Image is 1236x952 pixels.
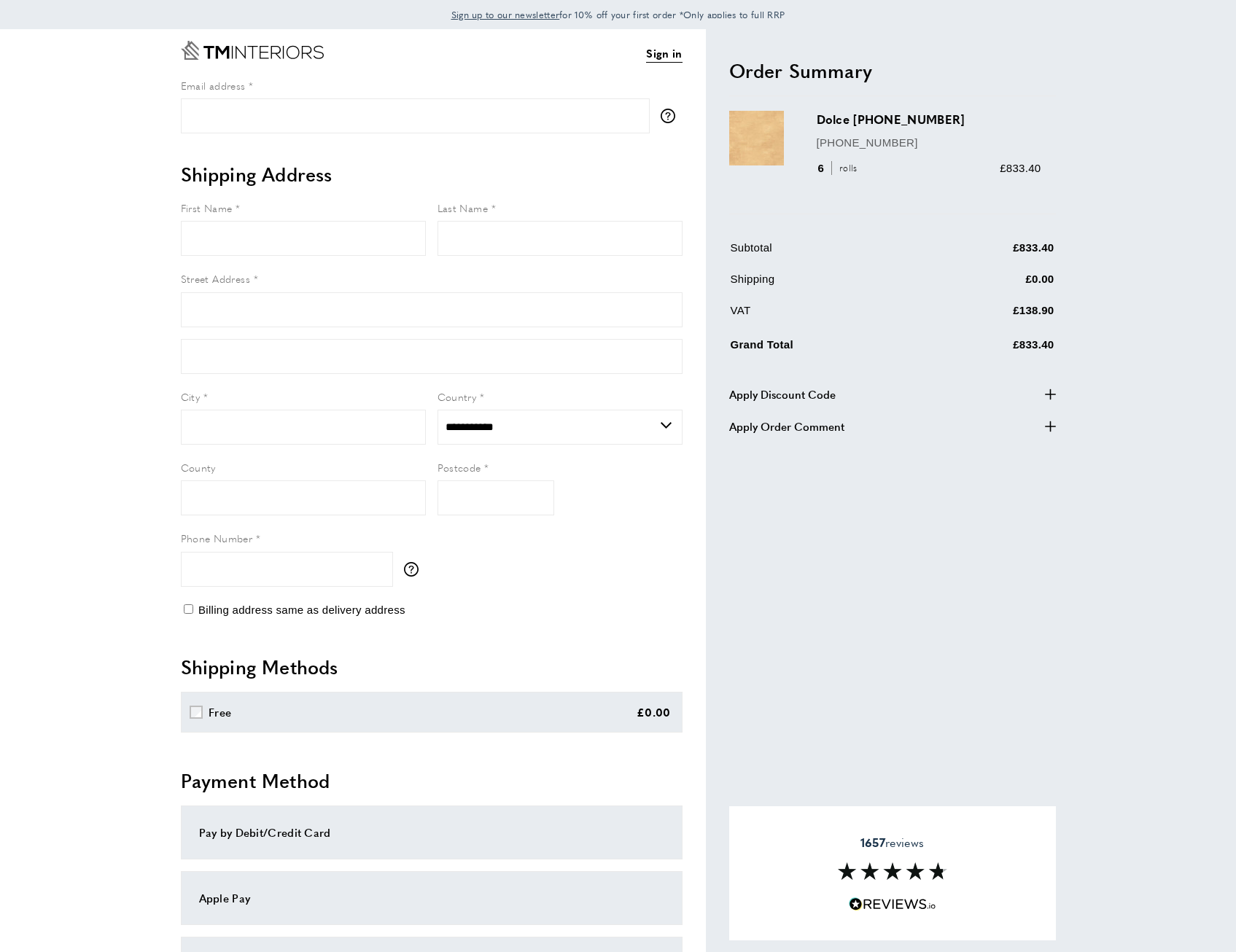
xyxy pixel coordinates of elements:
span: for 10% off your first order *Only applies to full RRP [451,8,785,21]
td: £138.90 [927,302,1054,330]
strong: 1657 [860,834,885,851]
span: reviews [860,835,924,850]
span: City [181,389,201,404]
span: Apply Order Comment [729,418,844,435]
td: £833.40 [927,333,1054,364]
button: More information [661,109,683,123]
td: £833.40 [927,239,1054,268]
div: Apple Pay [199,889,664,907]
span: £833.40 [1000,162,1041,174]
div: Free [209,703,231,721]
div: Pay by Debit/Credit Card [199,824,664,841]
a: Sign up to our newsletter [451,7,560,22]
div: 6 [817,160,863,177]
img: Reviews section [838,862,947,880]
span: rolls [831,161,861,175]
span: Street Address [181,271,251,286]
input: Billing address same as delivery address [184,604,193,614]
span: Last Name [438,200,489,215]
img: Dolce 4-4085-040 [729,111,784,165]
h2: Order Summary [729,58,1056,84]
span: Email address [181,78,246,93]
div: £0.00 [637,703,671,721]
h2: Payment Method [181,768,683,794]
td: £0.00 [927,270,1054,299]
td: Subtotal [731,239,926,268]
span: Billing address same as delivery address [198,604,405,616]
h3: Dolce [PHONE_NUMBER] [817,111,1041,128]
a: Go to Home page [181,41,324,60]
a: Sign in [646,44,682,63]
span: Apply Discount Code [729,386,836,403]
span: Postcode [438,460,481,475]
img: Reviews.io 5 stars [849,897,936,911]
h2: Shipping Address [181,161,683,187]
span: Sign up to our newsletter [451,8,560,21]
span: First Name [181,200,233,215]
span: Phone Number [181,531,253,545]
td: Grand Total [731,333,926,364]
p: [PHONE_NUMBER] [817,134,1041,152]
td: VAT [731,302,926,330]
span: County [181,460,216,475]
button: More information [404,562,426,577]
h2: Shipping Methods [181,654,683,680]
td: Shipping [731,270,926,299]
span: Country [438,389,477,404]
